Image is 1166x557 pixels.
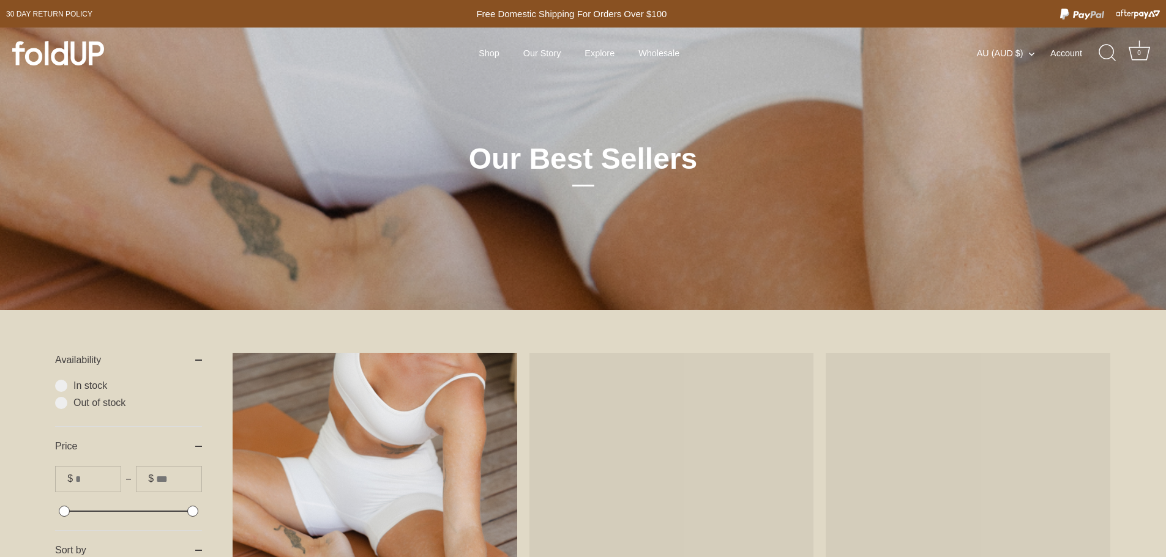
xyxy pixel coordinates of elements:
summary: Availability [55,341,202,380]
button: AU (AUD $) [977,48,1048,59]
input: To [156,467,201,492]
span: $ [148,473,154,484]
a: Cart [1126,40,1153,67]
img: foldUP [12,41,104,65]
a: 30 day Return policy [6,7,92,21]
a: Account [1050,46,1104,61]
h1: Our Best Sellers [378,141,788,186]
summary: Price [55,427,202,466]
a: Explore [574,42,625,65]
a: Wholesale [628,42,690,65]
a: Search [1094,40,1121,67]
a: foldUP [12,41,194,65]
span: Out of stock [73,397,202,409]
div: Primary navigation [449,42,710,65]
span: $ [67,473,73,484]
a: Shop [468,42,510,65]
a: Our Story [513,42,572,65]
span: In stock [73,380,202,392]
div: 0 [1133,47,1145,59]
input: From [75,467,121,492]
